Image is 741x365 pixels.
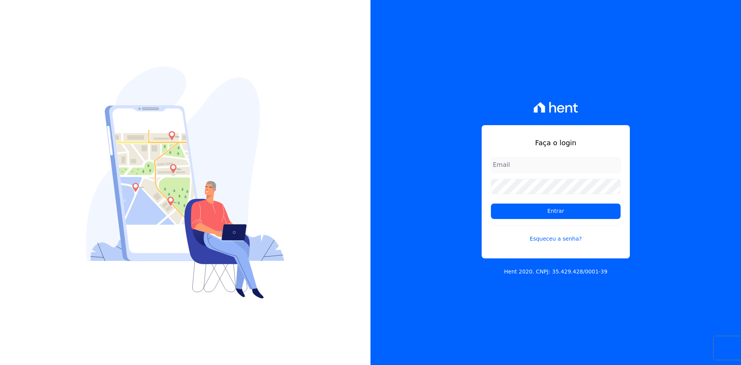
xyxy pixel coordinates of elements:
input: Email [491,157,621,173]
a: Esqueceu a senha? [491,225,621,243]
h1: Faça o login [491,138,621,148]
img: Login [86,66,284,299]
input: Entrar [491,204,621,219]
p: Hent 2020. CNPJ: 35.429.428/0001-39 [504,268,607,276]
